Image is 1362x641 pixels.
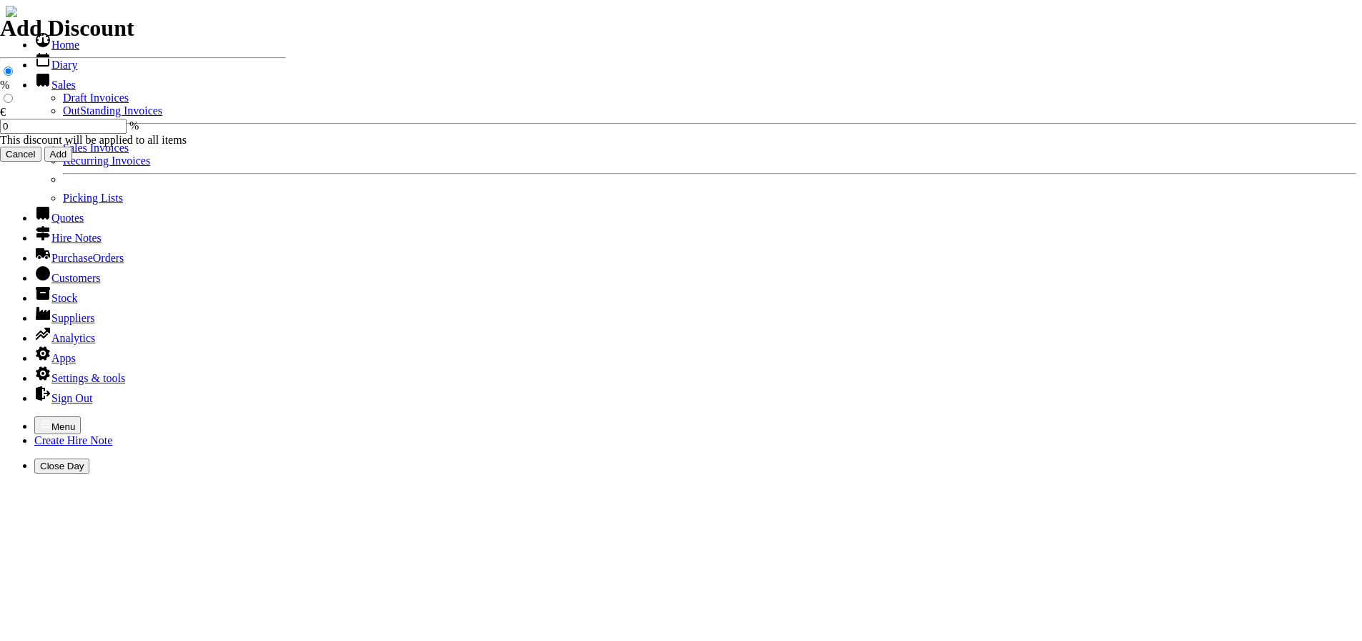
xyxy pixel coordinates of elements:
button: Menu [34,416,81,434]
li: Suppliers [34,305,1356,325]
a: Hire Notes [34,232,102,244]
a: Quotes [34,212,84,224]
span: % [129,119,139,132]
input: % [4,67,13,76]
a: Sign Out [34,392,92,404]
button: Close Day [34,459,89,474]
a: Create Hire Note [34,434,112,446]
ul: Sales [34,92,1356,205]
a: Customers [34,272,100,284]
a: Settings & tools [34,372,125,384]
a: Stock [34,292,77,304]
input: € [4,94,13,103]
a: Analytics [34,332,95,344]
a: Suppliers [34,312,94,324]
li: Stock [34,285,1356,305]
li: Sales [34,72,1356,205]
a: Picking Lists [63,192,123,204]
a: Apps [34,352,76,364]
a: PurchaseOrders [34,252,124,264]
input: Add [44,147,73,162]
li: Hire Notes [34,225,1356,245]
